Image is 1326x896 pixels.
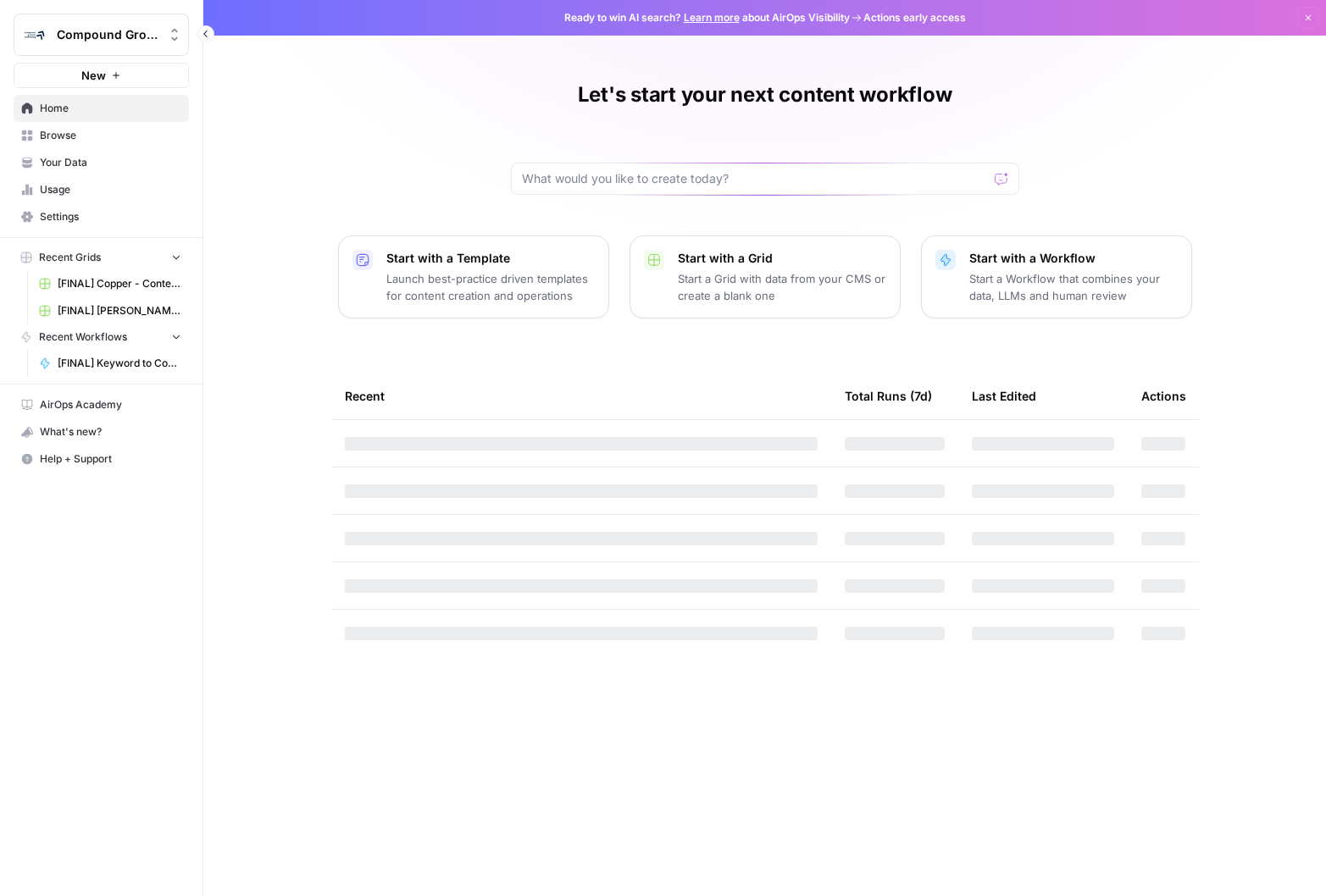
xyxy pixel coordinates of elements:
[58,276,181,291] span: [FINAL] Copper - Content Producton with Custom Workflows
[31,297,189,324] a: [FINAL] [PERSON_NAME] - Content Producton with Custom Workflows
[81,67,106,84] span: New
[58,303,181,318] span: [FINAL] [PERSON_NAME] - Content Producton with Custom Workflows
[40,155,181,170] span: Your Data
[630,235,901,318] button: Start with a GridStart a Grid with data from your CMS or create a blank one
[386,270,595,304] p: Launch best-practice driven templates for content creation and operations
[14,176,189,203] a: Usage
[14,149,189,176] a: Your Data
[39,329,127,345] span: Recent Workflows
[14,95,189,122] a: Home
[684,11,740,24] a: Learn more
[40,397,181,412] span: AirOps Academy
[921,235,1192,318] button: Start with a WorkflowStart a Workflow that combines your data, LLMs and human review
[14,391,189,418] a: AirOps Academy
[338,235,609,318] button: Start with a TemplateLaunch best-practice driven templates for content creation and operations
[19,19,50,50] img: Compound Growth Logo
[845,373,932,419] div: Total Runs (7d)
[564,10,850,25] span: Ready to win AI search? about AirOps Visibility
[31,270,189,297] a: [FINAL] Copper - Content Producton with Custom Workflows
[14,245,189,270] button: Recent Grids
[14,419,188,445] div: What's new?
[14,203,189,230] a: Settings
[386,250,595,267] p: Start with a Template
[522,170,988,187] input: What would you like to create today?
[14,324,189,350] button: Recent Workflows
[14,14,189,56] button: Workspace: Compound Growth
[678,270,886,304] p: Start a Grid with data from your CMS or create a blank one
[863,10,966,25] span: Actions early access
[972,373,1036,419] div: Last Edited
[969,250,1178,267] p: Start with a Workflow
[14,445,189,473] button: Help + Support
[14,122,189,149] a: Browse
[578,81,952,108] h1: Let's start your next content workflow
[14,63,189,88] button: New
[1141,373,1186,419] div: Actions
[57,26,159,43] span: Compound Growth
[58,356,181,371] span: [FINAL] Keyword to Content Brief
[345,373,818,419] div: Recent
[14,418,189,445] button: What's new?
[40,451,181,467] span: Help + Support
[39,250,101,265] span: Recent Grids
[969,270,1178,304] p: Start a Workflow that combines your data, LLMs and human review
[40,128,181,143] span: Browse
[40,101,181,116] span: Home
[40,182,181,197] span: Usage
[40,209,181,224] span: Settings
[31,350,189,377] a: [FINAL] Keyword to Content Brief
[678,250,886,267] p: Start with a Grid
